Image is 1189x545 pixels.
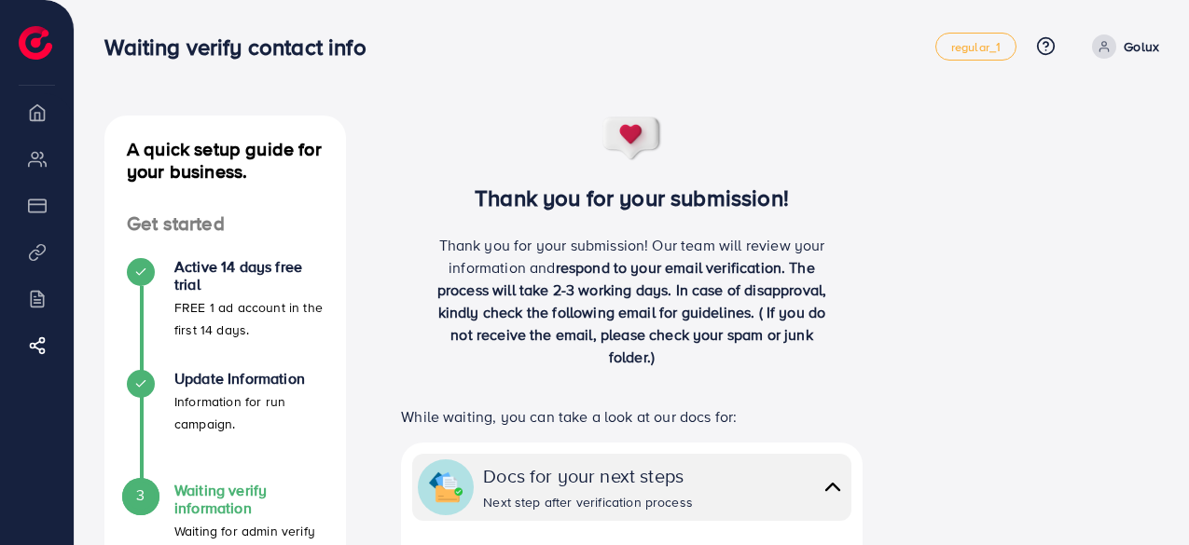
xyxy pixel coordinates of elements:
h4: Get started [104,212,346,236]
div: Next step after verification process [483,493,693,511]
li: Update Information [104,370,346,482]
a: Golux [1085,34,1159,59]
span: regular_1 [951,41,1001,53]
img: collapse [429,470,463,504]
a: regular_1 [935,33,1016,61]
h4: Waiting verify information [174,482,324,517]
p: FREE 1 ad account in the first 14 days. [174,296,324,341]
li: Active 14 days free trial [104,258,346,370]
h3: Waiting verify contact info [104,34,380,61]
p: Golux [1124,35,1159,58]
h3: Thank you for your submission! [376,184,889,211]
p: While waiting, you can take a look at our docs for: [401,405,863,428]
h4: Active 14 days free trial [174,258,324,293]
p: Thank you for your submission! Our team will review your information and [427,234,837,368]
h4: Update Information [174,370,324,388]
h4: A quick setup guide for your business. [104,138,346,183]
img: collapse [820,473,846,500]
span: respond to your email verification. The process will take 2-3 working days. In case of disapprova... [437,257,826,367]
div: Docs for your next steps [483,462,693,489]
p: Information for run campaign. [174,390,324,435]
span: 3 [136,484,145,506]
img: logo [19,26,52,60]
img: success [601,116,663,162]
